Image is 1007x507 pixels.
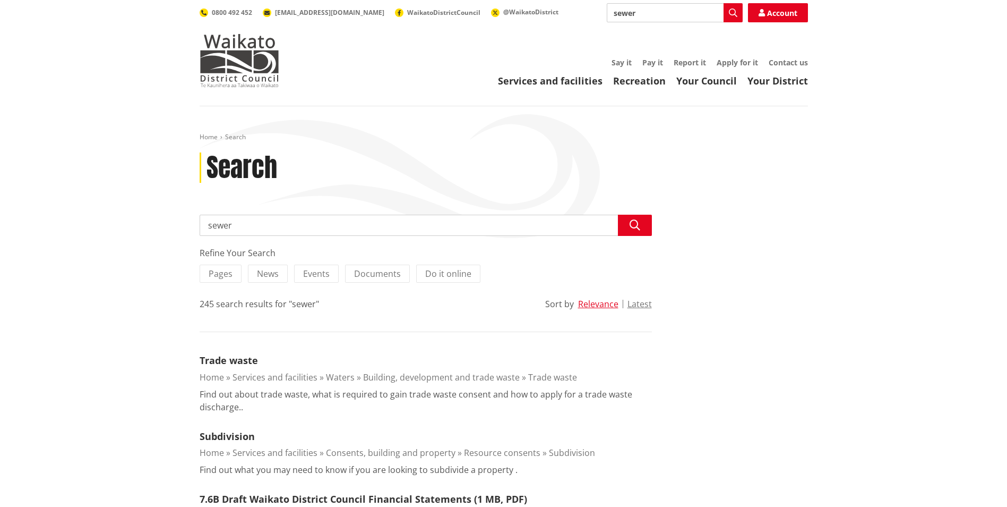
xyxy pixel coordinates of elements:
button: Latest [627,299,652,309]
a: Trade waste [200,354,258,367]
input: Search input [200,215,652,236]
a: Home [200,371,224,383]
a: 0800 492 452 [200,8,252,17]
span: Search [225,132,246,141]
a: Contact us [769,57,808,67]
a: Waters [326,371,355,383]
p: Find out about trade waste, what is required to gain trade waste consent and how to apply for a t... [200,388,652,413]
a: Home [200,132,218,141]
a: Pay it [642,57,663,67]
a: [EMAIL_ADDRESS][DOMAIN_NAME] [263,8,384,17]
span: Events [303,268,330,280]
a: Subdivision [549,447,595,459]
div: Sort by [545,298,574,310]
div: 245 search results for "sewer" [200,298,319,310]
span: 0800 492 452 [212,8,252,17]
a: Trade waste [528,371,577,383]
a: Your District [747,74,808,87]
a: Home [200,447,224,459]
a: Say it [612,57,632,67]
a: Subdivision [200,430,255,443]
span: News [257,268,279,280]
a: Services and facilities [498,74,603,87]
button: Relevance [578,299,618,309]
div: Refine Your Search [200,247,652,259]
h1: Search [206,153,277,183]
span: WaikatoDistrictCouncil [407,8,480,17]
a: Building, development and trade waste [363,371,520,383]
a: Your Council [676,74,737,87]
a: Account [748,3,808,22]
span: Pages [209,268,233,280]
a: Resource consents [464,447,540,459]
span: @WaikatoDistrict [503,7,558,16]
span: Documents [354,268,401,280]
a: Services and facilities [233,371,317,383]
span: [EMAIL_ADDRESS][DOMAIN_NAME] [275,8,384,17]
a: Services and facilities [233,447,317,459]
p: Find out what you may need to know if you are looking to subdivide a property . [200,463,518,476]
img: Waikato District Council - Te Kaunihera aa Takiwaa o Waikato [200,34,279,87]
input: Search input [607,3,743,22]
a: WaikatoDistrictCouncil [395,8,480,17]
a: @WaikatoDistrict [491,7,558,16]
a: 7.6B Draft Waikato District Council Financial Statements (1 MB, PDF) [200,493,527,505]
a: Recreation [613,74,666,87]
a: Report it [674,57,706,67]
nav: breadcrumb [200,133,808,142]
span: Do it online [425,268,471,280]
a: Apply for it [717,57,758,67]
a: Consents, building and property [326,447,455,459]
